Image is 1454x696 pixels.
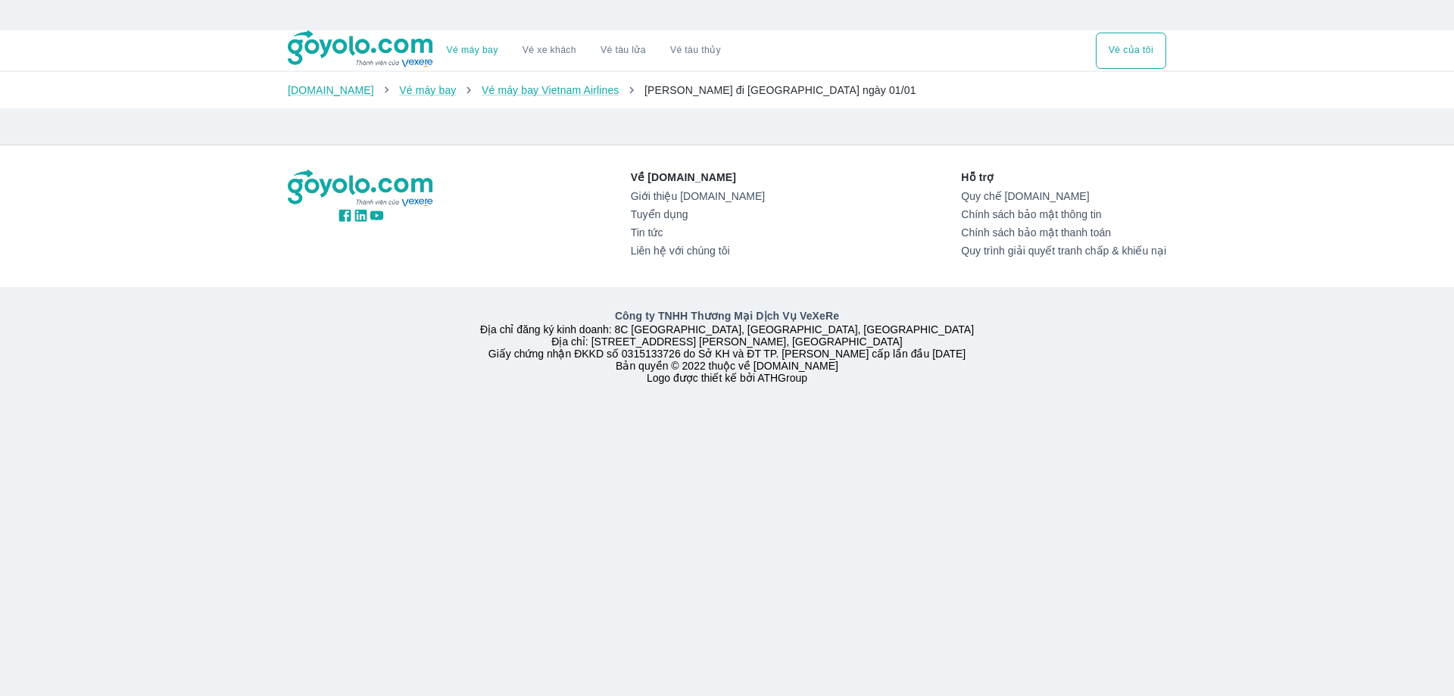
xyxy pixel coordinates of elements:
a: Vé máy bay [399,84,456,96]
a: [DOMAIN_NAME] [288,84,374,96]
button: Vé của tôi [1096,33,1166,69]
img: logo [288,30,435,68]
a: Tin tức [631,226,765,239]
a: Vé máy bay Vietnam Airlines [482,84,619,96]
a: Tuyển dụng [631,208,765,220]
a: Chính sách bảo mật thông tin [961,208,1166,220]
a: Giới thiệu [DOMAIN_NAME] [631,190,765,202]
p: Về [DOMAIN_NAME] [631,170,765,185]
p: Công ty TNHH Thương Mại Dịch Vụ VeXeRe [291,308,1163,323]
div: choose transportation mode [435,33,733,69]
img: logo [288,170,435,208]
a: Quy trình giải quyết tranh chấp & khiếu nại [961,245,1166,257]
nav: breadcrumb [288,83,1166,98]
a: Liên hệ với chúng tôi [631,245,765,257]
a: Quy chế [DOMAIN_NAME] [961,190,1166,202]
a: Vé máy bay [447,45,498,56]
div: choose transportation mode [1096,33,1166,69]
span: [PERSON_NAME] đi [GEOGRAPHIC_DATA] ngày 01/01 [644,84,916,96]
a: Chính sách bảo mật thanh toán [961,226,1166,239]
a: Vé xe khách [523,45,576,56]
p: Hỗ trợ [961,170,1166,185]
a: Vé tàu lửa [588,33,658,69]
button: Vé tàu thủy [658,33,733,69]
div: Địa chỉ đăng ký kinh doanh: 8C [GEOGRAPHIC_DATA], [GEOGRAPHIC_DATA], [GEOGRAPHIC_DATA] Địa chỉ: [... [279,308,1175,384]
